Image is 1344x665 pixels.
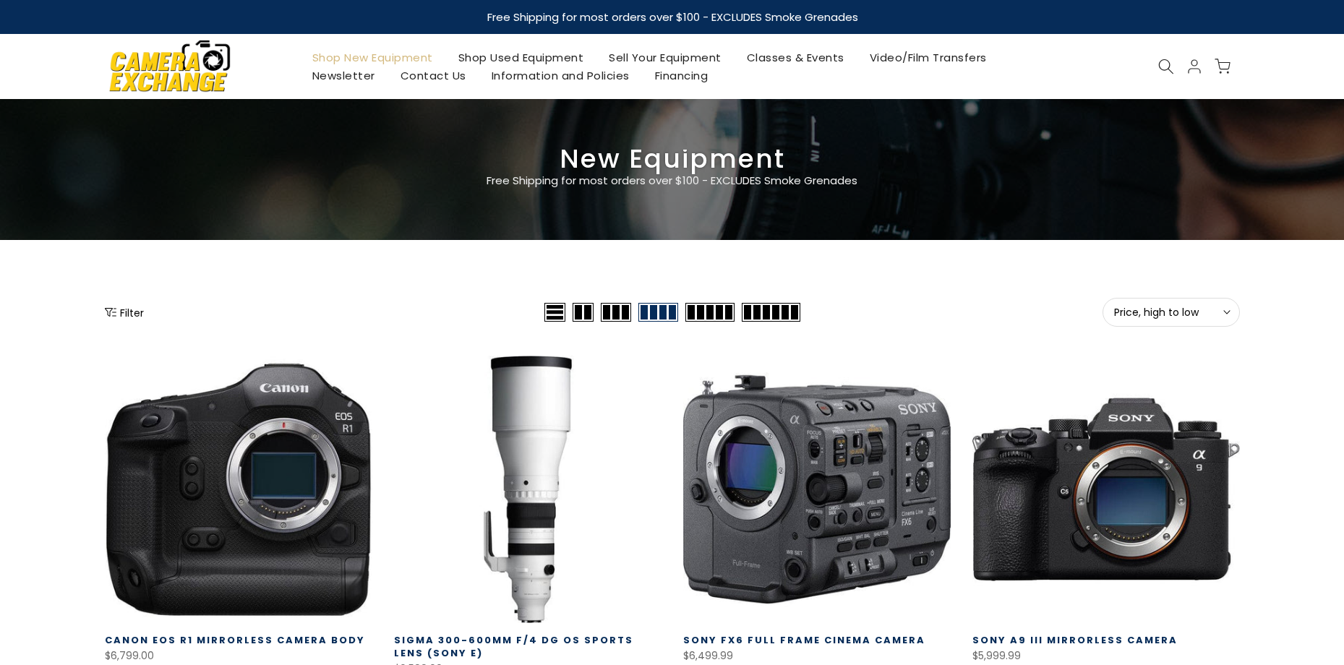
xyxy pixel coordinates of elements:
[105,647,372,665] div: $6,799.00
[394,633,633,660] a: Sigma 300-600mm f/4 DG OS Sports Lens (Sony E)
[734,48,857,66] a: Classes & Events
[388,66,479,85] a: Contact Us
[1103,298,1240,327] button: Price, high to low
[445,48,596,66] a: Shop Used Equipment
[105,633,365,647] a: Canon EOS R1 Mirrorless Camera Body
[683,647,951,665] div: $6,499.99
[479,66,642,85] a: Information and Policies
[1114,306,1228,319] span: Price, high to low
[972,647,1240,665] div: $5,999.99
[105,305,144,319] button: Show filters
[299,48,445,66] a: Shop New Equipment
[972,633,1178,647] a: Sony a9 III Mirrorless Camera
[487,9,857,25] strong: Free Shipping for most orders over $100 - EXCLUDES Smoke Grenades
[105,150,1240,168] h3: New Equipment
[401,172,943,189] p: Free Shipping for most orders over $100 - EXCLUDES Smoke Grenades
[683,633,925,647] a: Sony FX6 Full Frame Cinema Camera
[642,66,721,85] a: Financing
[596,48,735,66] a: Sell Your Equipment
[299,66,388,85] a: Newsletter
[857,48,999,66] a: Video/Film Transfers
